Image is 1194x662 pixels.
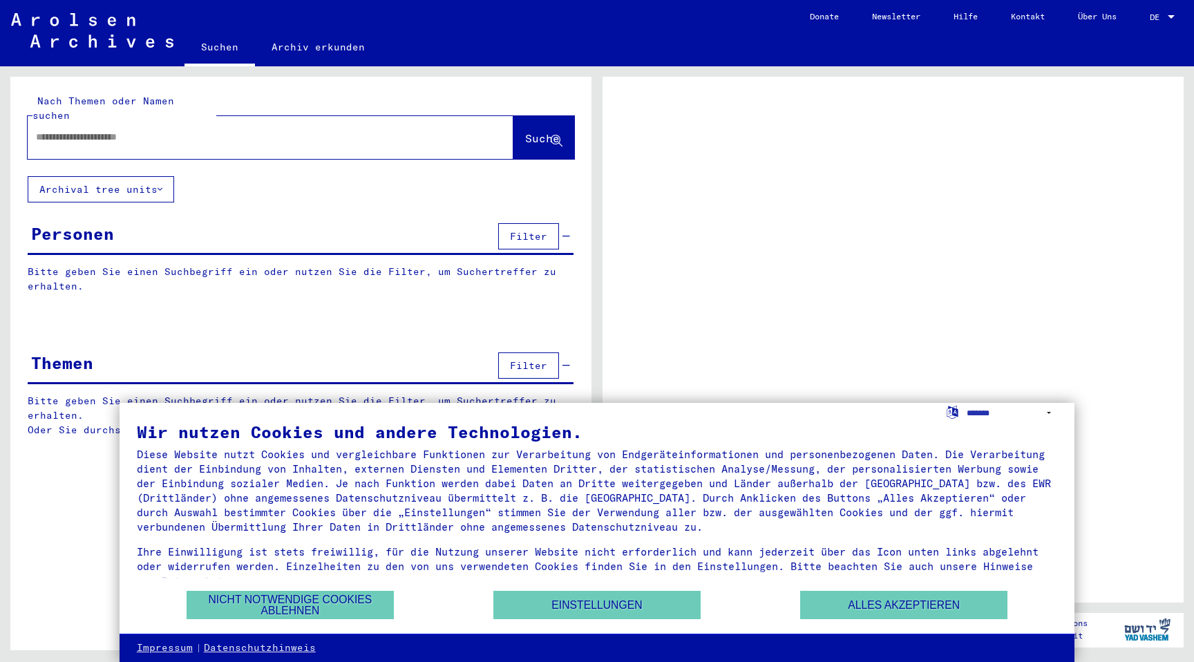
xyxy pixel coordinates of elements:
div: Personen [31,221,114,246]
button: Suche [513,116,574,159]
a: Datenschutzhinweis [204,641,316,655]
div: Themen [31,350,93,375]
button: Filter [498,352,559,379]
img: yv_logo.png [1121,612,1173,647]
img: Arolsen_neg.svg [11,13,173,48]
p: Bitte geben Sie einen Suchbegriff ein oder nutzen Sie die Filter, um Suchertreffer zu erhalten. O... [28,394,574,437]
span: Filter [510,230,547,243]
a: Archiv erkunden [255,30,381,64]
div: Wir nutzen Cookies und andere Technologien. [137,424,1057,440]
button: Filter [498,223,559,249]
a: Impressum [137,641,193,655]
span: Filter [510,359,547,372]
select: Sprache auswählen [967,403,1057,423]
p: Bitte geben Sie einen Suchbegriff ein oder nutzen Sie die Filter, um Suchertreffer zu erhalten. [28,265,574,294]
div: Diese Website nutzt Cookies und vergleichbare Funktionen zur Verarbeitung von Endgeräteinformatio... [137,447,1057,534]
span: Suche [525,131,560,145]
button: Einstellungen [493,591,701,619]
span: DE [1150,12,1165,22]
mat-label: Nach Themen oder Namen suchen [32,95,174,122]
button: Archival tree units [28,176,174,202]
button: Nicht notwendige Cookies ablehnen [187,591,394,619]
label: Sprache auswählen [945,405,960,418]
button: Alles akzeptieren [800,591,1007,619]
div: Ihre Einwilligung ist stets freiwillig, für die Nutzung unserer Website nicht erforderlich und ka... [137,545,1057,588]
a: Suchen [184,30,255,66]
